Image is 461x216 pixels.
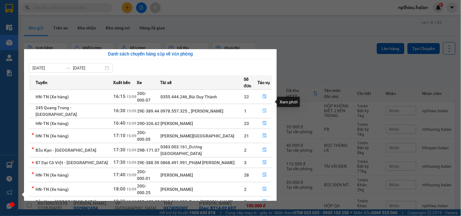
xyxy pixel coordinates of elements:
div: 0917.811.980_Trịnh [PERSON_NAME] [160,198,243,205]
span: Bắc Kạn - [GEOGRAPHIC_DATA] [36,148,96,153]
span: 29E-388.59 [137,160,160,165]
span: file-done [263,133,267,138]
span: 18:30 [114,199,126,204]
span: 18:00 [114,186,126,192]
span: Số đơn [244,76,257,89]
span: HN-TN (Xe hàng) [36,173,69,177]
span: to [66,66,71,70]
span: 17:30 [114,147,126,153]
span: swap-right [66,66,71,70]
span: 17:40 [114,172,126,177]
div: Danh sách chuyến hàng sắp về văn phòng [29,51,272,58]
button: file-done [258,131,272,141]
span: 15/09 [127,187,137,191]
span: file-done [263,109,267,113]
div: 0355.444.246_Bùi Duy Thành [160,93,243,100]
span: 15/09 [127,148,137,152]
span: 20G-000.07 [137,91,151,103]
b: GỬI : VP [GEOGRAPHIC_DATA] [8,41,91,62]
button: file-done [258,158,272,167]
span: 29D-326.62 [137,121,160,126]
div: [PERSON_NAME] [160,186,243,193]
div: 0868.491.991_PHẠM [PERSON_NAME] [160,159,243,166]
button: file-done [258,92,272,102]
span: 15/09 [127,121,137,126]
span: HN-TN (Xe hàng) [36,187,69,192]
span: 28 [244,173,249,177]
button: file-done [258,119,272,128]
input: Từ ngày [33,65,63,71]
span: 245 Quang Trung - [GEOGRAPHIC_DATA] [36,105,77,117]
span: 2 [244,199,246,204]
button: file-done [258,106,272,116]
span: 2 [244,148,246,153]
span: 3 [244,160,246,165]
span: HN-TN (Xe hàng) [36,94,69,99]
span: Bắc Kạn - [GEOGRAPHIC_DATA] [36,199,96,204]
img: logo.jpg [8,8,53,38]
span: 20G-000.05 [137,130,151,142]
span: HN-TN (Xe hàng) [36,133,69,138]
div: [PERSON_NAME] [160,120,243,127]
span: 15/09 [127,134,137,138]
span: file-done [263,160,267,165]
span: 17:10 [114,133,126,138]
span: Tuyến [36,79,47,86]
li: 271 - [PERSON_NAME] - [GEOGRAPHIC_DATA] - [GEOGRAPHIC_DATA] [57,15,254,22]
span: file-done [263,148,267,153]
span: file-done [263,94,267,99]
span: 87 Đại Cồ Việt - [GEOGRAPHIC_DATA] [36,160,108,165]
span: 22 [244,94,249,99]
span: Xe [137,79,142,86]
button: file-done [258,145,272,155]
span: 29B-150.85 [137,199,160,204]
span: 15/09 [127,173,137,177]
div: [PERSON_NAME] [160,172,243,178]
span: file-done [263,173,267,177]
span: HN-TN (Xe hàng) [36,121,69,126]
span: 29B-171.07 [137,148,160,153]
span: Tài xế [160,79,172,86]
button: file-done [258,197,272,207]
div: 0978.557.325 _ [PERSON_NAME] [160,108,243,114]
span: 23 [244,121,249,126]
span: 21 [244,133,249,138]
span: 16:40 [114,120,126,126]
div: Xem phơi [277,97,300,107]
span: file-done [263,121,267,126]
input: Đến ngày [73,65,104,71]
span: 15/09 [127,160,137,165]
div: [PERSON_NAME][GEOGRAPHIC_DATA] [160,133,243,139]
span: 20G-000.01 [137,169,151,181]
span: file-done [263,199,267,204]
span: 17:30 [114,160,126,165]
span: 16:30 [114,108,126,113]
span: Tác vụ [257,79,270,86]
span: 16:15 [114,94,126,99]
span: 15/09 [127,109,137,113]
span: file-done [263,187,267,192]
div: 0383.003.161_Dương [GEOGRAPHIC_DATA] [160,143,243,157]
span: Xuất bến [113,79,131,86]
button: file-done [258,184,272,194]
span: 2 [244,187,246,192]
span: 29E-389.44 [137,109,160,113]
span: 15/09 [127,200,137,204]
button: file-done [258,170,272,180]
span: 15/09 [127,95,137,99]
span: 20G-000.25 [137,184,151,195]
span: 1 [244,109,246,113]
